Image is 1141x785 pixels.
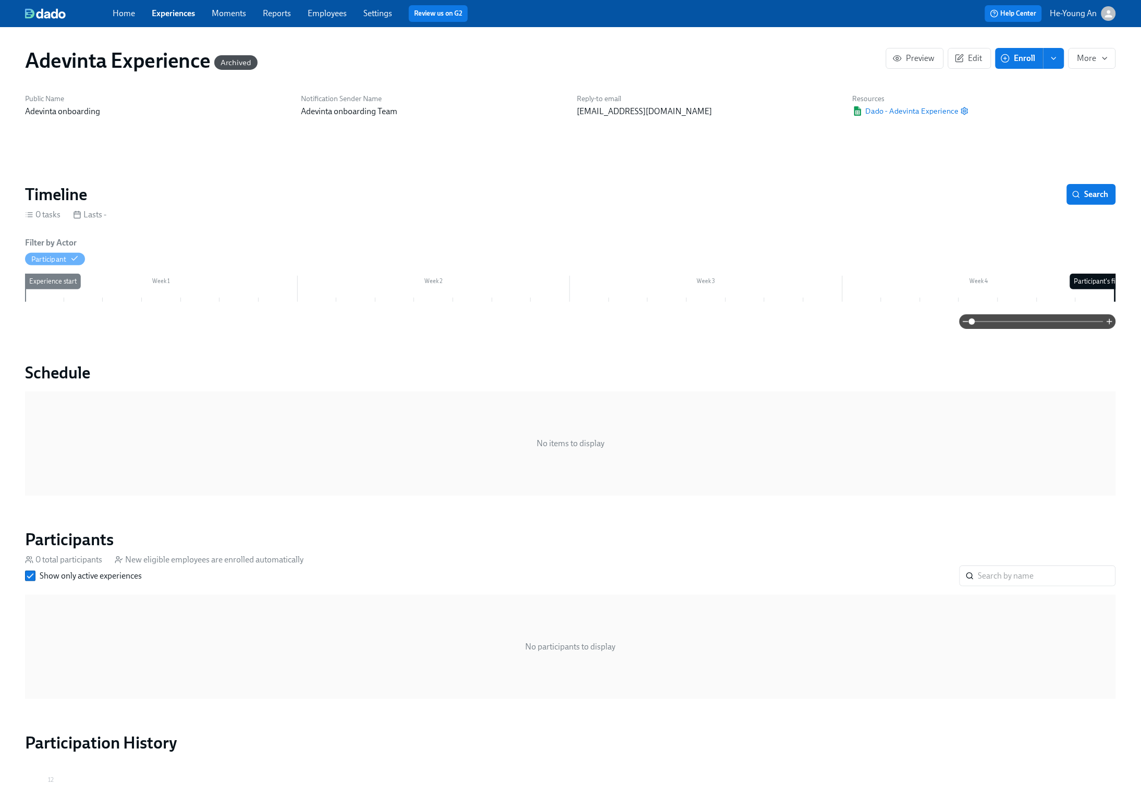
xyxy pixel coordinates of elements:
input: Search by name [978,566,1116,586]
span: Dado - Adevinta Experience [853,106,958,116]
a: dado [25,8,113,19]
img: dado [25,8,66,19]
h6: Resources [853,94,969,104]
span: Search [1074,189,1109,200]
div: No items to display [25,391,1116,496]
button: More [1069,48,1116,69]
button: Help Center [985,5,1042,22]
button: Review us on G2 [409,5,468,22]
button: Enroll [996,48,1043,69]
h2: Participation History [25,732,1116,753]
span: Preview [895,53,935,64]
h6: Reply-to email [577,94,840,104]
div: New eligible employees are enrolled automatically [115,554,304,566]
h6: Filter by Actor [25,237,77,249]
p: Adevinta onboarding Team [301,106,564,117]
button: enroll [1043,48,1064,69]
img: Google Sheet [853,106,863,116]
span: Show only active experiences [40,570,142,582]
div: Week 4 [843,276,1115,289]
a: Reports [263,8,291,18]
h2: Participants [25,529,1116,550]
p: He-Young An [1050,8,1097,19]
a: Home [113,8,135,18]
a: Employees [308,8,347,18]
p: Adevinta onboarding [25,106,288,117]
span: Help Center [990,8,1037,19]
h2: Schedule [25,362,1116,383]
span: Archived [214,59,258,67]
h2: Timeline [25,184,87,205]
a: Review us on G2 [414,8,463,19]
p: [EMAIL_ADDRESS][DOMAIN_NAME] [577,106,840,117]
div: Week 3 [570,276,843,289]
h6: Public Name [25,94,288,104]
a: Experiences [152,8,195,18]
a: Google SheetDado - Adevinta Experience [853,106,958,116]
tspan: 12 [48,776,54,783]
span: Enroll [1003,53,1036,64]
button: Search [1067,184,1116,205]
div: Hide Participant [31,254,66,264]
div: No participants to display [25,595,1116,699]
div: Experience start [25,274,81,289]
div: Week 2 [298,276,571,289]
div: 0 tasks [25,209,60,220]
h6: Notification Sender Name [301,94,564,104]
div: Lasts - [73,209,106,220]
a: Settings [363,8,392,18]
div: Week 1 [25,276,298,289]
span: Edit [957,53,982,64]
button: He-Young An [1050,6,1116,21]
div: 0 total participants [25,554,102,566]
h1: Adevinta Experience [25,48,258,73]
button: Preview [886,48,944,69]
button: Participant [25,253,85,265]
span: More [1077,53,1107,64]
button: Edit [948,48,991,69]
a: Moments [212,8,246,18]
